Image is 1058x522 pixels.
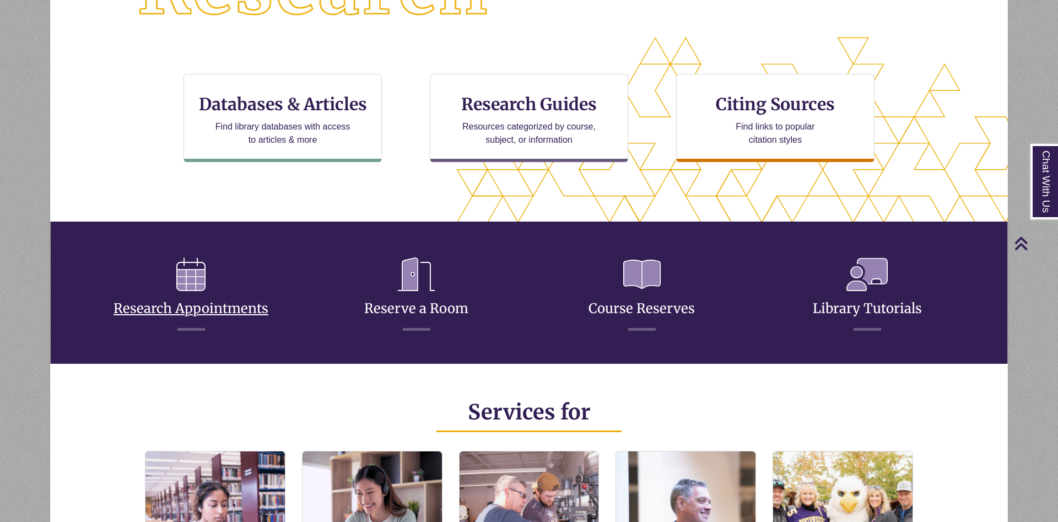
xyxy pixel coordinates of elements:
p: Find links to popular citation styles [721,120,829,147]
h3: Citing Sources [708,94,843,115]
a: Research Appointments [114,273,268,317]
h3: Research Guides [439,94,619,115]
a: Back to Top [1014,236,1055,251]
a: Databases & Articles Find library databases with access to articles & more [183,74,382,162]
span: Services for [468,399,591,425]
h3: Databases & Articles [193,94,373,115]
a: Reserve a Room [364,273,468,317]
a: Citing Sources Find links to popular citation styles [676,74,875,162]
a: Library Tutorials [813,273,922,317]
a: Course Reserves [589,273,695,317]
a: Research Guides Resources categorized by course, subject, or information [430,74,628,162]
p: Resources categorized by course, subject, or information [457,120,601,147]
p: Find library databases with access to articles & more [211,120,355,147]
